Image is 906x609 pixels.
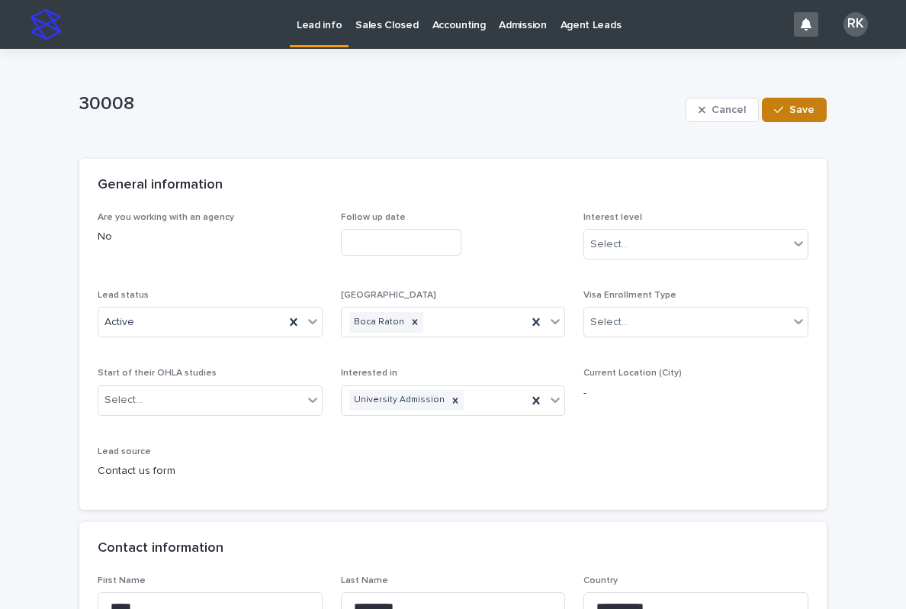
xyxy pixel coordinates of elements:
span: Cancel [712,105,746,115]
span: Lead status [98,291,149,300]
span: Interest level [583,213,642,222]
span: Follow up date [341,213,406,222]
span: Save [789,105,814,115]
span: [GEOGRAPHIC_DATA] [341,291,436,300]
div: Select... [590,237,628,253]
p: 30008 [79,93,679,115]
p: - [583,385,808,401]
span: Last Name [341,576,388,585]
div: Select... [590,314,628,330]
span: Current Location (City) [583,369,682,378]
div: University Admission [349,390,447,411]
h2: Contact information [98,540,223,557]
span: Visa Enrollment Type [583,291,676,300]
div: Select... [104,392,143,408]
p: No [98,229,323,245]
span: Country [583,576,618,585]
h2: General information [98,177,223,194]
span: First Name [98,576,146,585]
button: Save [762,98,827,122]
div: Boca Raton [349,312,406,333]
p: Contact us form [98,463,323,479]
button: Cancel [686,98,759,122]
span: Active [104,314,134,330]
span: Are you working with an agency [98,213,234,222]
img: stacker-logo-s-only.png [31,9,61,40]
span: Lead source [98,447,151,456]
span: Interested in [341,369,397,378]
span: Start of their OHLA studies [98,369,217,378]
div: RK [843,12,868,37]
